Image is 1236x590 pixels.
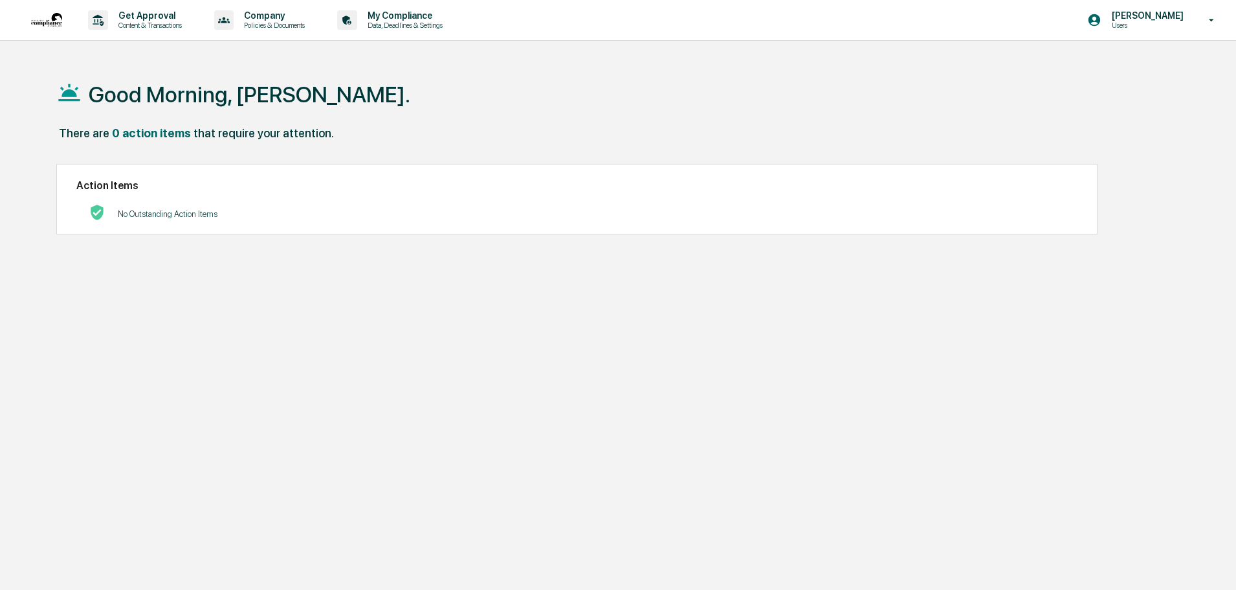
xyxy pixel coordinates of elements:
[31,13,62,27] img: logo
[234,10,311,21] p: Company
[108,21,188,30] p: Content & Transactions
[357,21,449,30] p: Data, Deadlines & Settings
[108,10,188,21] p: Get Approval
[112,126,191,140] div: 0 action items
[89,82,410,108] h1: Good Morning, [PERSON_NAME].
[89,205,105,220] img: No Actions logo
[234,21,311,30] p: Policies & Documents
[1101,10,1190,21] p: [PERSON_NAME]
[1101,21,1190,30] p: Users
[118,209,217,219] p: No Outstanding Action Items
[76,179,1077,192] h2: Action Items
[357,10,449,21] p: My Compliance
[193,126,334,140] div: that require your attention.
[59,126,109,140] div: There are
